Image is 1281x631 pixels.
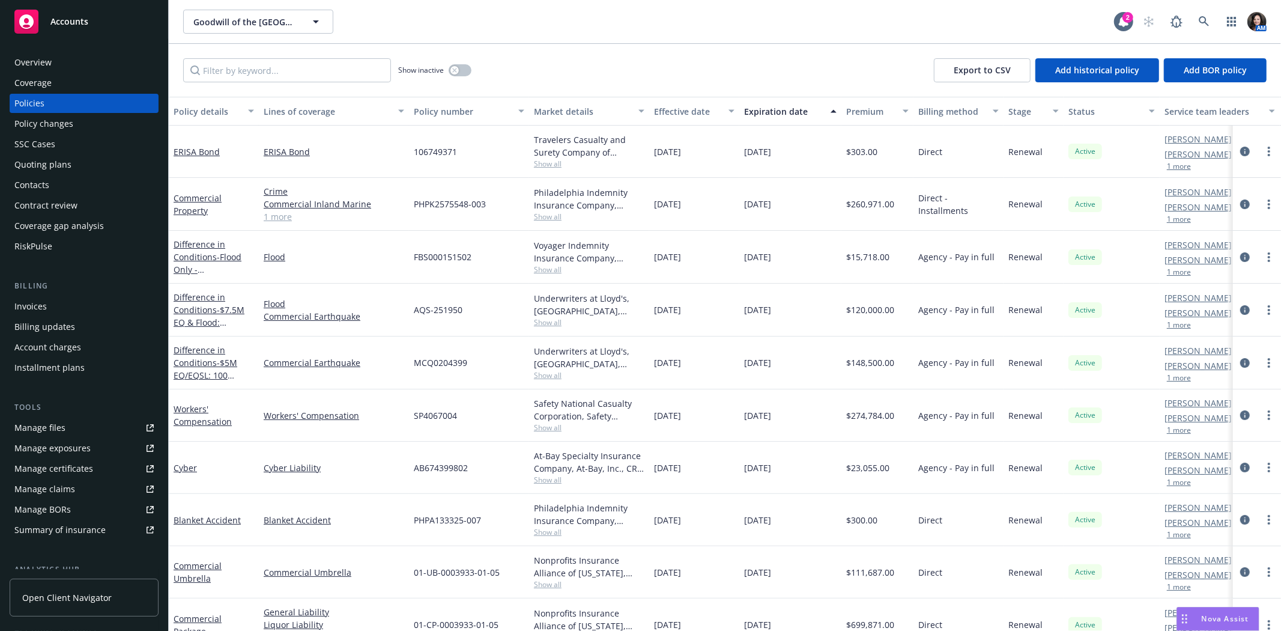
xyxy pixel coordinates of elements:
span: Renewal [1008,409,1043,422]
span: Show all [534,370,644,380]
button: Policy details [169,97,259,126]
button: Goodwill of the [GEOGRAPHIC_DATA] [183,10,333,34]
a: [PERSON_NAME] [1164,344,1232,357]
a: Account charges [10,338,159,357]
span: Direct - Installments [918,192,999,217]
span: Active [1073,620,1097,630]
a: Policy changes [10,114,159,133]
a: more [1262,356,1276,370]
a: circleInformation [1238,144,1252,159]
img: photo [1247,12,1267,31]
span: SP4067004 [414,409,457,422]
span: Renewal [1008,514,1043,526]
a: Commercial Earthquake [264,356,404,369]
div: Policy changes [14,114,73,133]
button: 1 more [1167,374,1191,382]
button: Effective date [649,97,739,126]
a: Crime [264,185,404,198]
div: Manage BORs [14,500,71,519]
span: Goodwill of the [GEOGRAPHIC_DATA] [193,16,297,28]
a: Summary of insurance [10,520,159,540]
button: 1 more [1167,322,1191,329]
a: circleInformation [1238,356,1252,370]
a: circleInformation [1238,197,1252,212]
div: Manage exposures [14,439,91,458]
input: Filter by keyword... [183,58,391,82]
div: Voyager Indemnity Insurance Company, Assurant, Amwins [534,239,644,264]
div: Safety National Casualty Corporation, Safety National [534,397,644,422]
a: [PERSON_NAME] [1164,186,1232,198]
div: SSC Cases [14,135,55,154]
a: Contract review [10,196,159,215]
a: circleInformation [1238,303,1252,317]
div: Lines of coverage [264,105,391,118]
a: [PERSON_NAME] [1164,464,1232,477]
a: more [1262,460,1276,475]
span: [DATE] [744,251,771,263]
button: Add historical policy [1035,58,1159,82]
span: Show all [534,264,644,275]
a: Flood [264,251,404,263]
a: circleInformation [1238,565,1252,579]
span: [DATE] [744,409,771,422]
a: more [1262,408,1276,422]
span: 106749371 [414,145,457,158]
button: Service team leaders [1160,97,1280,126]
span: Active [1073,514,1097,525]
button: Export to CSV [934,58,1031,82]
a: [PERSON_NAME] [1164,449,1232,462]
span: [DATE] [654,462,681,474]
a: Difference in Conditions [174,344,250,406]
span: Add BOR policy [1184,64,1247,76]
span: Show inactive [398,65,444,75]
a: ERISA Bond [174,146,220,157]
button: 1 more [1167,216,1191,223]
span: Open Client Navigator [22,591,112,604]
button: 1 more [1167,479,1191,486]
span: Direct [918,618,942,631]
a: [PERSON_NAME] [1164,501,1232,514]
a: [PERSON_NAME] [1164,306,1232,319]
div: Premium [846,105,895,118]
button: 1 more [1167,531,1191,538]
span: Agency - Pay in full [918,356,995,369]
span: Show all [534,475,644,485]
button: 1 more [1167,269,1191,276]
a: more [1262,250,1276,264]
span: Renewal [1008,566,1043,579]
span: $15,718.00 [846,251,889,263]
span: [DATE] [744,618,771,631]
a: Start snowing [1137,10,1161,34]
a: [PERSON_NAME] [1164,291,1232,304]
div: Billing updates [14,317,75,337]
span: Show all [534,422,644,433]
span: $300.00 [846,514,877,526]
div: Manage certificates [14,459,93,478]
button: Stage [1004,97,1064,126]
span: Renewal [1008,251,1043,263]
a: [PERSON_NAME] [1164,606,1232,619]
div: Philadelphia Indemnity Insurance Company, [GEOGRAPHIC_DATA] Insurance Companies [534,186,644,212]
a: Coverage gap analysis [10,216,159,236]
div: RiskPulse [14,237,52,256]
span: [DATE] [744,514,771,526]
span: Export to CSV [954,64,1011,76]
span: Show all [534,527,644,537]
div: Coverage [14,73,52,93]
span: $148,500.00 [846,356,894,369]
span: $120,000.00 [846,303,894,316]
span: Agency - Pay in full [918,409,995,422]
span: [DATE] [654,566,681,579]
div: Account charges [14,338,81,357]
span: [DATE] [654,409,681,422]
a: Overview [10,53,159,72]
button: 1 more [1167,584,1191,591]
div: Contract review [14,196,77,215]
button: Status [1064,97,1160,126]
div: Policy number [414,105,511,118]
a: Commercial Earthquake [264,310,404,323]
div: Travelers Casualty and Surety Company of America, Travelers Insurance [534,133,644,159]
div: Billing method [918,105,986,118]
span: 01-UB-0003933-01-05 [414,566,500,579]
span: Renewal [1008,303,1043,316]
